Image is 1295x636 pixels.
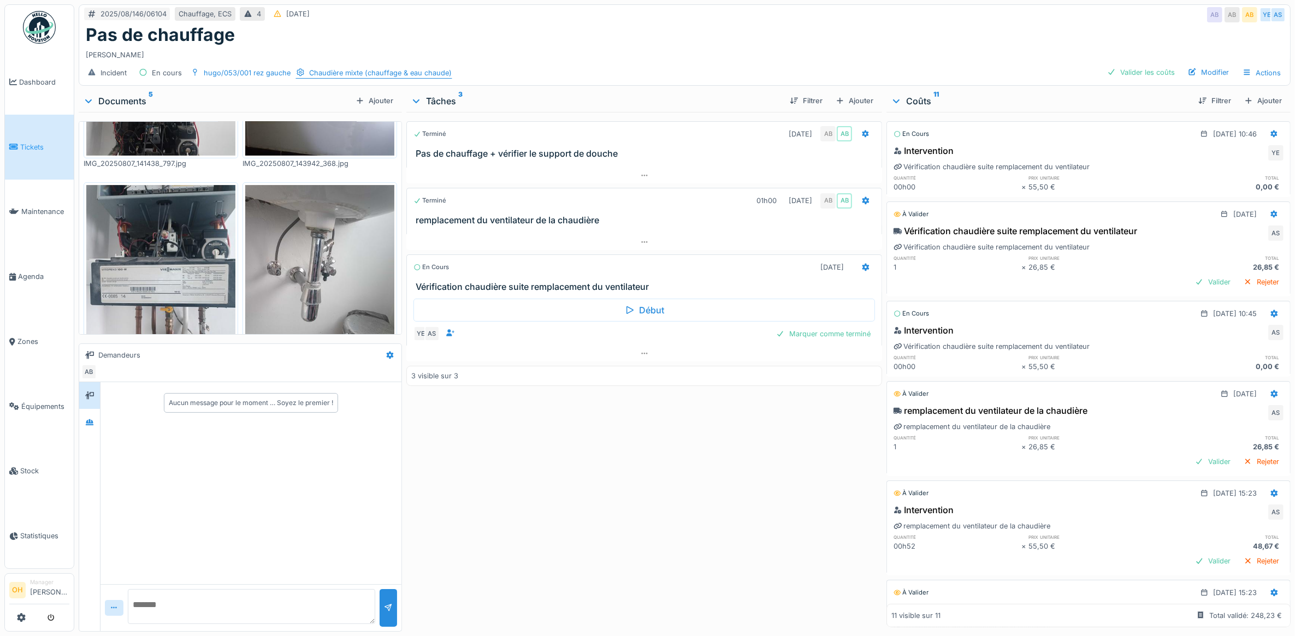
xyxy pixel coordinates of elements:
[894,174,1021,181] h6: quantité
[1270,7,1286,22] div: AS
[894,588,929,597] div: À valider
[1213,488,1257,498] div: [DATE] 15:23
[894,254,1021,261] h6: quantité
[894,533,1021,540] h6: quantité
[458,94,463,108] sup: 3
[894,442,1021,452] div: 1
[17,336,69,347] span: Zones
[1233,209,1257,219] div: [DATE]
[1156,533,1284,540] h6: total
[416,282,878,292] h3: Vérification chaudière suite remplacement du ventilateur
[152,68,182,78] div: En cours
[20,466,69,476] span: Stock
[820,262,844,272] div: [DATE]
[351,93,398,108] div: Ajouter
[894,324,954,337] div: Intervention
[894,404,1087,417] div: remplacement du ventilateur de la chaudière
[1239,275,1284,289] div: Rejeter
[19,77,69,87] span: Dashboard
[1184,65,1233,80] div: Modifier
[1156,354,1284,361] h6: total
[98,350,140,360] div: Demandeurs
[894,503,954,516] div: Intervention
[1213,308,1257,319] div: [DATE] 10:45
[1225,7,1240,22] div: AB
[894,521,1050,531] div: remplacement du ventilateur de la chaudière
[894,210,929,219] div: À valider
[411,94,782,108] div: Tâches
[1028,254,1156,261] h6: prix unitaire
[5,244,74,309] a: Agenda
[286,9,310,19] div: [DATE]
[204,68,291,78] div: hugo/053/001 rez gauche
[86,25,235,45] h1: Pas de chauffage
[894,242,1090,252] div: Vérification chaudière suite remplacement du ventilateur
[1238,65,1286,81] div: Actions
[1028,361,1156,372] div: 55,50 €
[18,271,69,282] span: Agenda
[894,262,1021,272] div: 1
[100,9,167,19] div: 2025/08/146/06104
[1156,182,1284,192] div: 0,00 €
[1156,254,1284,261] h6: total
[413,263,449,272] div: En cours
[1028,262,1156,272] div: 26,85 €
[1194,93,1235,108] div: Filtrer
[9,578,69,604] a: OH Manager[PERSON_NAME]
[1268,504,1284,520] div: AS
[894,144,954,157] div: Intervention
[5,374,74,439] a: Équipements
[1213,129,1257,139] div: [DATE] 10:46
[894,434,1021,441] h6: quantité
[86,45,1284,60] div: [PERSON_NAME]
[1207,7,1222,22] div: AB
[9,582,26,598] li: OH
[891,610,941,621] div: 11 visible sur 11
[820,126,836,141] div: AB
[1021,182,1028,192] div: ×
[1239,454,1284,469] div: Rejeter
[100,68,127,78] div: Incident
[5,115,74,180] a: Tickets
[416,215,878,225] h3: remplacement du ventilateur de la chaudière
[1156,541,1284,551] div: 48,67 €
[772,326,875,341] div: Marquer comme terminé
[149,94,153,108] sup: 5
[1268,145,1284,161] div: YE
[1156,174,1284,181] h6: total
[411,371,458,381] div: 3 visible sur 3
[1268,225,1284,241] div: AS
[1191,275,1235,289] div: Valider
[785,93,827,108] div: Filtrer
[179,9,232,19] div: Chauffage, ECS
[5,439,74,504] a: Stock
[837,126,852,141] div: AB
[820,193,836,209] div: AB
[894,309,929,318] div: En cours
[1156,262,1284,272] div: 26,85 €
[5,309,74,374] a: Zones
[5,180,74,245] a: Maintenance
[1028,182,1156,192] div: 55,50 €
[5,503,74,568] a: Statistiques
[831,93,878,108] div: Ajouter
[1021,361,1028,372] div: ×
[169,398,333,408] div: Aucun message pour le moment … Soyez le premier !
[424,326,440,341] div: AS
[86,185,235,384] img: 4tlywwwlnd70hlv2mwgcos9w9d58
[894,224,1137,237] div: Vérification chaudière suite remplacement du ventilateur
[1028,533,1156,540] h6: prix unitaire
[20,142,69,152] span: Tickets
[933,94,939,108] sup: 11
[894,162,1090,172] div: Vérification chaudière suite remplacement du ventilateur
[1213,587,1257,598] div: [DATE] 15:23
[309,68,452,78] div: Chaudière mixte (chauffage & eau chaude)
[837,193,852,209] div: AB
[1240,93,1286,108] div: Ajouter
[894,354,1021,361] h6: quantité
[894,341,1090,352] div: Vérification chaudière suite remplacement du ventilateur
[21,206,69,217] span: Maintenance
[894,421,1050,432] div: remplacement du ventilateur de la chaudière
[1028,442,1156,452] div: 26,85 €
[1191,554,1235,568] div: Valider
